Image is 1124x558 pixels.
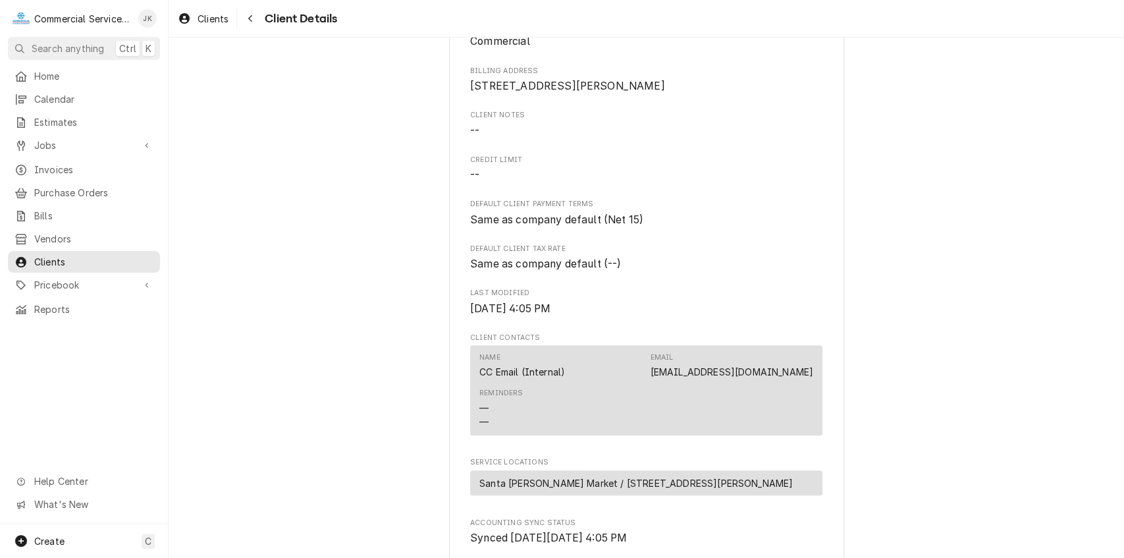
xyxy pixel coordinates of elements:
[479,365,565,379] div: CC Email (Internal)
[470,80,665,92] span: [STREET_ADDRESS][PERSON_NAME]
[34,497,152,511] span: What's New
[470,333,822,441] div: Client Contacts
[479,401,489,415] div: —
[8,182,160,204] a: Purchase Orders
[479,476,793,490] span: Santa [PERSON_NAME] Market / [STREET_ADDRESS][PERSON_NAME]
[8,111,160,133] a: Estimates
[34,138,134,152] span: Jobs
[261,10,337,28] span: Client Details
[34,302,153,316] span: Reports
[479,415,489,429] div: —
[8,134,160,156] a: Go to Jobs
[470,288,822,298] span: Last Modified
[470,345,822,435] div: Contact
[470,302,550,315] span: [DATE] 4:05 PM
[8,88,160,110] a: Calendar
[470,169,479,181] span: --
[34,209,153,223] span: Bills
[34,12,131,26] div: Commercial Service Co.
[470,167,822,183] span: Credit Limit
[470,66,822,94] div: Billing Address
[470,199,822,209] span: Default Client Payment Terms
[8,205,160,227] a: Bills
[470,457,822,468] span: Service Locations
[470,213,643,226] span: Same as company default (Net 15)
[470,35,530,47] span: Commercial
[145,534,151,548] span: C
[470,301,822,317] span: Last Modified
[470,212,822,228] span: Default Client Payment Terms
[34,536,65,547] span: Create
[479,388,523,399] div: Reminders
[240,8,261,29] button: Navigate back
[8,493,160,515] a: Go to What's New
[470,125,479,137] span: --
[12,9,30,28] div: Commercial Service Co.'s Avatar
[34,163,153,177] span: Invoices
[470,333,822,343] span: Client Contacts
[470,470,822,496] div: Service Location
[479,352,565,379] div: Name
[8,65,160,87] a: Home
[32,42,104,55] span: Search anything
[8,37,160,60] button: Search anythingCtrlK
[146,42,151,55] span: K
[34,186,153,200] span: Purchase Orders
[470,518,822,528] span: Accounting Sync Status
[651,352,813,379] div: Email
[470,258,621,270] span: Same as company default (--)
[8,159,160,181] a: Invoices
[470,34,822,49] span: Industry Type
[34,92,153,106] span: Calendar
[34,474,152,488] span: Help Center
[8,470,160,492] a: Go to Help Center
[470,345,822,441] div: Client Contacts List
[470,66,822,76] span: Billing Address
[34,69,153,83] span: Home
[470,256,822,272] span: Default Client Tax Rate
[470,244,822,254] span: Default Client Tax Rate
[8,251,160,273] a: Clients
[138,9,157,28] div: JK
[34,232,153,246] span: Vendors
[470,457,822,501] div: Service Locations
[470,288,822,316] div: Last Modified
[138,9,157,28] div: John Key's Avatar
[119,42,136,55] span: Ctrl
[173,8,234,30] a: Clients
[470,532,627,544] span: Synced [DATE][DATE] 4:05 PM
[34,255,153,269] span: Clients
[8,274,160,296] a: Go to Pricebook
[470,530,822,546] span: Accounting Sync Status
[470,123,822,139] span: Client Notes
[470,110,822,138] div: Client Notes
[12,9,30,28] div: C
[198,12,228,26] span: Clients
[470,244,822,272] div: Default Client Tax Rate
[470,155,822,165] span: Credit Limit
[8,298,160,320] a: Reports
[470,155,822,183] div: Credit Limit
[479,388,523,428] div: Reminders
[8,228,160,250] a: Vendors
[470,470,822,501] div: Service Locations List
[470,518,822,546] div: Accounting Sync Status
[34,115,153,129] span: Estimates
[651,366,813,377] a: [EMAIL_ADDRESS][DOMAIN_NAME]
[470,110,822,121] span: Client Notes
[470,78,822,94] span: Billing Address
[479,352,500,363] div: Name
[470,199,822,227] div: Default Client Payment Terms
[34,278,134,292] span: Pricebook
[651,352,674,363] div: Email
